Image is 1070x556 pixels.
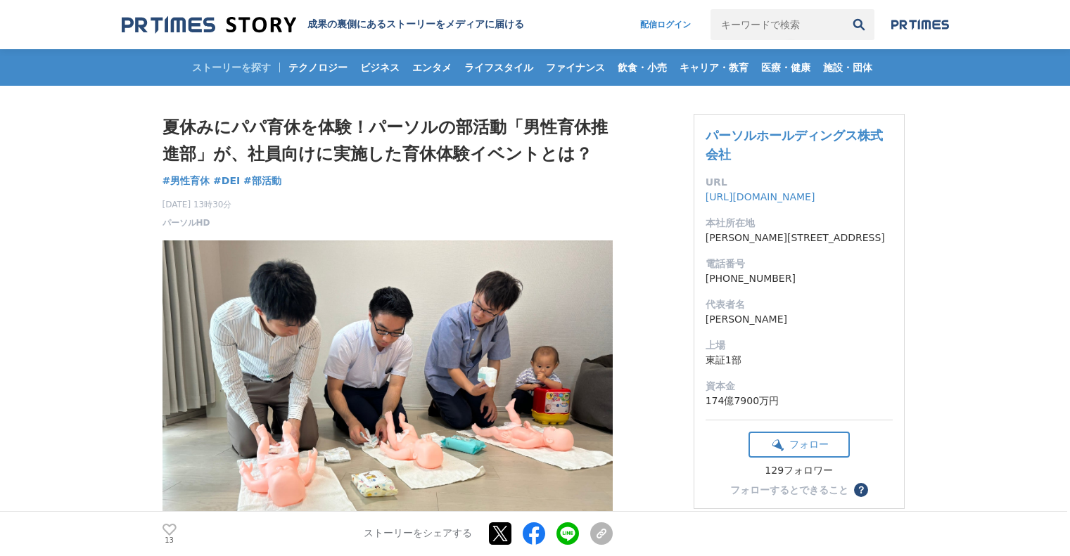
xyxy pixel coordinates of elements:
dd: [PHONE_NUMBER] [706,271,893,286]
p: ストーリーをシェアする [364,528,472,541]
a: 飲食・小売 [612,49,673,86]
button: ？ [854,483,868,497]
a: キャリア・教育 [674,49,754,86]
a: ビジネス [355,49,405,86]
dt: 電話番号 [706,257,893,271]
a: テクノロジー [283,49,353,86]
dt: 代表者名 [706,297,893,312]
span: #部活動 [243,174,281,187]
h1: 夏休みにパパ育休を体験！パーソルの部活動「男性育休推進部」が、社員向けに実施した育休体験イベントとは？ [163,114,613,168]
button: フォロー [749,432,850,458]
span: ビジネス [355,61,405,74]
a: ファイナンス [540,49,611,86]
span: キャリア・教育 [674,61,754,74]
span: ？ [856,485,866,495]
div: フォローするとできること [730,485,848,495]
a: [URL][DOMAIN_NAME] [706,191,815,202]
div: 129フォロワー [749,465,850,477]
a: #DEI [213,174,240,188]
a: 成果の裏側にあるストーリーをメディアに届ける 成果の裏側にあるストーリーをメディアに届ける [122,15,524,34]
span: #DEI [213,174,240,187]
dt: 本社所在地 [706,216,893,231]
dd: [PERSON_NAME][STREET_ADDRESS] [706,231,893,245]
span: エンタメ [407,61,457,74]
img: prtimes [891,19,949,30]
dt: 上場 [706,338,893,353]
dd: [PERSON_NAME] [706,312,893,327]
dt: 資本金 [706,379,893,394]
dd: 東証1部 [706,353,893,368]
span: [DATE] 13時30分 [163,198,232,211]
span: 医療・健康 [756,61,816,74]
img: 成果の裏側にあるストーリーをメディアに届ける [122,15,296,34]
a: 医療・健康 [756,49,816,86]
a: 配信ログイン [626,9,705,40]
input: キーワードで検索 [711,9,843,40]
span: ファイナンス [540,61,611,74]
a: #部活動 [243,174,281,188]
a: パーソルHD [163,216,210,229]
a: 施設・団体 [817,49,878,86]
p: 13 [163,537,177,544]
span: テクノロジー [283,61,353,74]
span: #男性育休 [163,174,210,187]
button: 検索 [843,9,874,40]
dd: 174億7900万円 [706,394,893,408]
a: パーソルホールディングス株式会社 [706,128,883,162]
a: #男性育休 [163,174,210,188]
h2: 成果の裏側にあるストーリーをメディアに届ける [307,18,524,31]
a: エンタメ [407,49,457,86]
span: ライフスタイル [459,61,539,74]
dt: URL [706,175,893,190]
span: 施設・団体 [817,61,878,74]
a: ライフスタイル [459,49,539,86]
span: 飲食・小売 [612,61,673,74]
